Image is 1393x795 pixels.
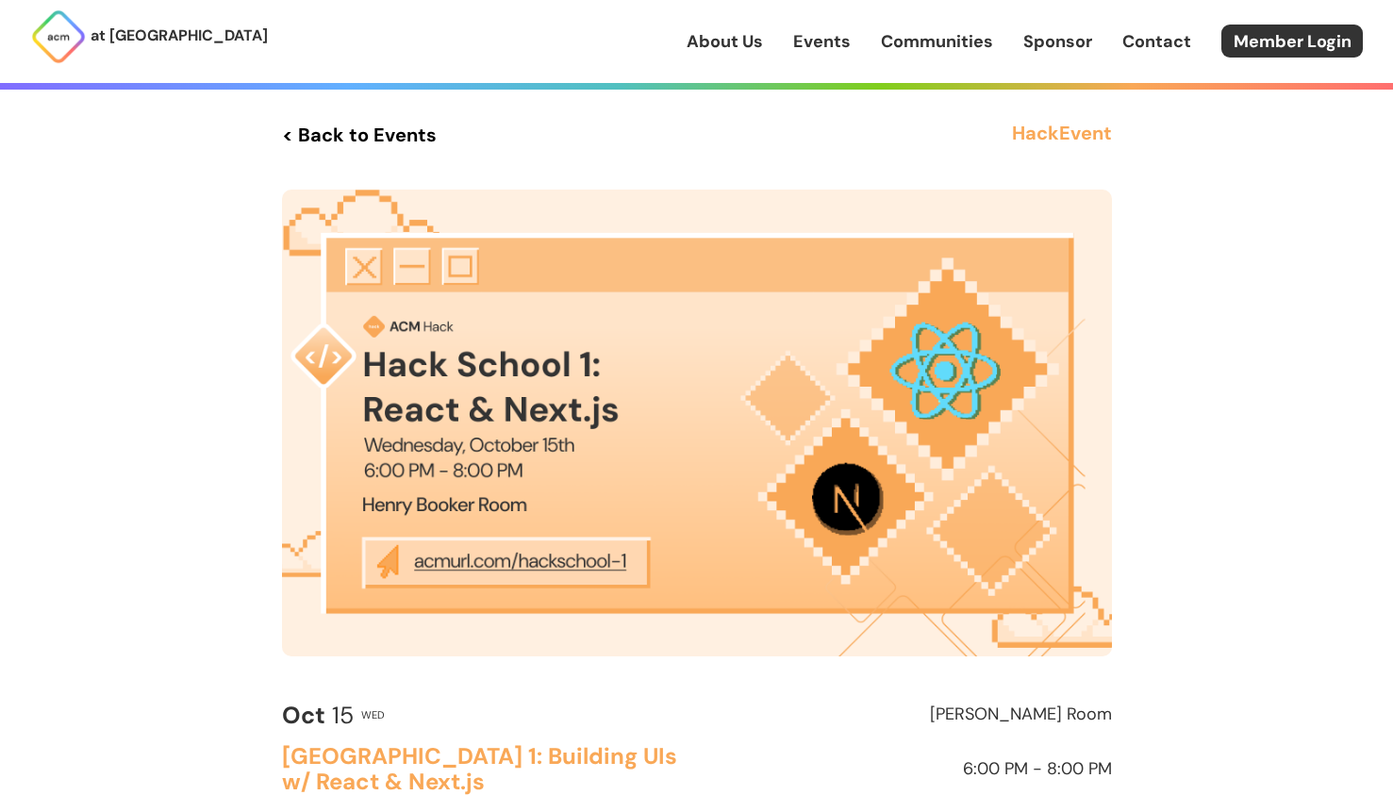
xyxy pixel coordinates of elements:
[30,8,87,65] img: ACM Logo
[705,705,1112,724] h2: [PERSON_NAME] Room
[91,24,268,48] p: at [GEOGRAPHIC_DATA]
[30,8,268,65] a: at [GEOGRAPHIC_DATA]
[1221,25,1363,58] a: Member Login
[282,703,354,729] h2: 15
[705,760,1112,779] h2: 6:00 PM - 8:00 PM
[881,29,993,54] a: Communities
[282,190,1112,656] img: Event Cover Photo
[282,118,437,152] a: < Back to Events
[1023,29,1092,54] a: Sponsor
[793,29,851,54] a: Events
[361,709,385,720] h2: Wed
[282,700,325,731] b: Oct
[687,29,763,54] a: About Us
[1122,29,1191,54] a: Contact
[282,744,688,794] h2: [GEOGRAPHIC_DATA] 1: Building UIs w/ React & Next.js
[1012,118,1112,152] h3: Hack Event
